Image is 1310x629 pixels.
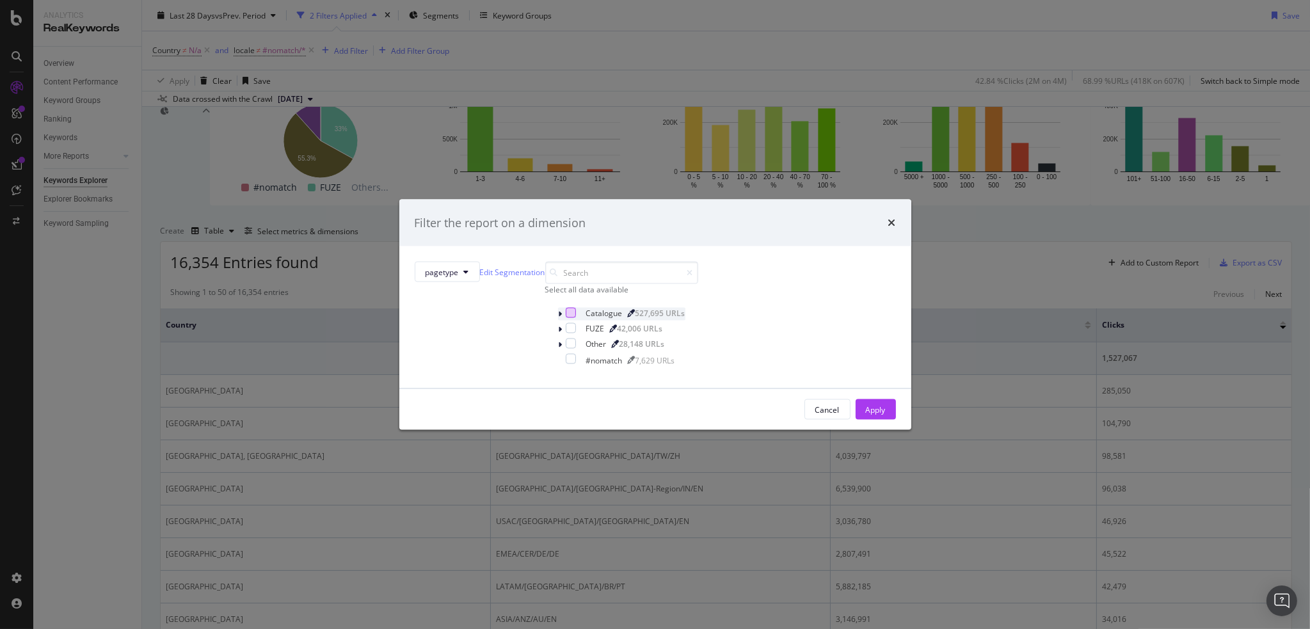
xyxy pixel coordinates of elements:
[619,338,665,349] div: 28,148 URLs
[815,404,840,415] div: Cancel
[635,354,675,365] div: 7,629 URLs
[804,399,851,420] button: Cancel
[415,214,586,231] div: Filter the report on a dimension
[586,323,605,334] div: FUZE
[545,284,698,295] div: Select all data available
[480,265,545,278] a: Edit Segmentation
[426,266,459,277] span: pagetype
[618,323,663,334] div: 42,006 URLs
[1266,585,1297,616] div: Open Intercom Messenger
[415,262,480,282] button: pagetype
[635,308,685,319] div: 527,695 URLs
[856,399,896,420] button: Apply
[399,199,911,430] div: modal
[888,214,896,231] div: times
[866,404,886,415] div: Apply
[545,262,698,284] input: Search
[586,308,623,319] div: Catalogue
[586,338,607,349] div: Other
[586,354,623,365] div: #nomatch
